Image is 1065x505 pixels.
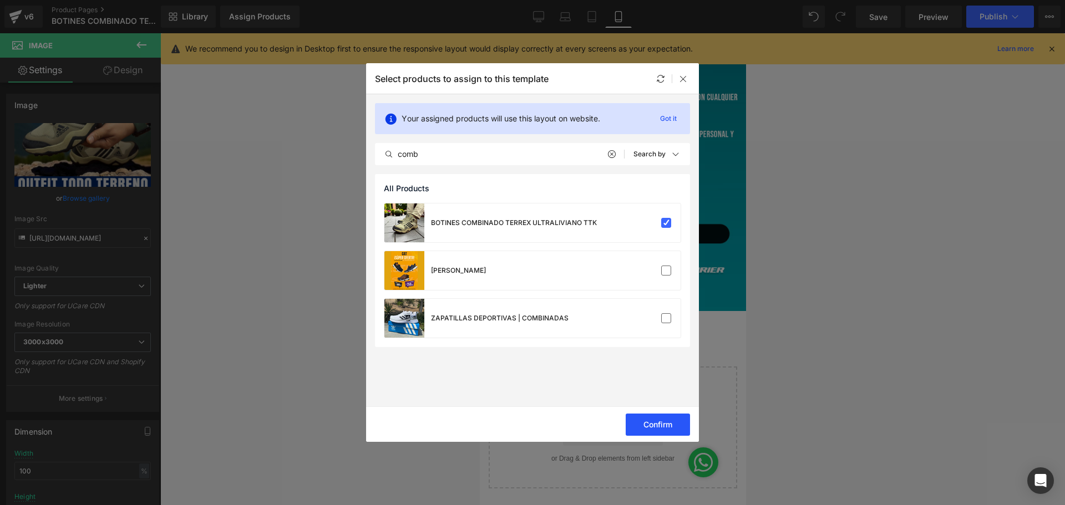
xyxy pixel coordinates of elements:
span: All Products [384,184,429,193]
input: Search products [376,147,624,161]
a: Add Single Section [83,390,183,412]
p: Search by [633,150,666,158]
div: ZAPATILLAS DEPORTIVAS | COMBINADAS [431,313,569,323]
a: product-img [384,251,424,290]
p: Select products to assign to this template [375,73,549,84]
p: Got it [656,112,681,125]
div: BOTINES COMBINADO TERREX ULTRALIVIANO TTK [431,218,597,228]
a: product-img [384,203,424,242]
a: Explore Blocks [83,359,183,381]
button: Confirm [626,414,690,436]
div: [PERSON_NAME] [431,266,486,276]
div: Open Intercom Messenger [1027,467,1054,494]
p: Your assigned products will use this layout on website. [402,113,600,125]
a: product-img [384,299,424,338]
p: or Drag & Drop elements from left sidebar [27,421,240,429]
